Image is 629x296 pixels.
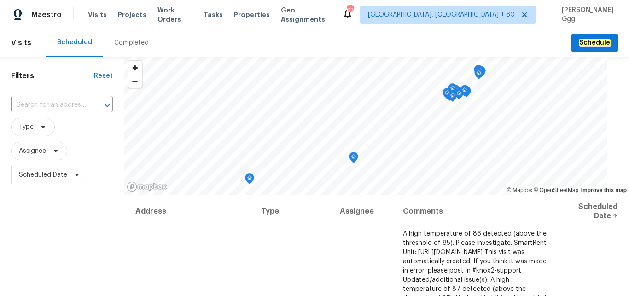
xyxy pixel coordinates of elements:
[101,99,114,112] button: Open
[128,75,142,88] button: Zoom out
[460,85,470,99] div: Map marker
[477,66,486,81] div: Map marker
[31,10,62,19] span: Maestro
[557,195,618,228] th: Scheduled Date ↑
[254,195,332,228] th: Type
[281,6,331,24] span: Geo Assignments
[234,10,270,19] span: Properties
[11,98,87,112] input: Search for an address...
[448,83,457,98] div: Map marker
[368,10,515,19] span: [GEOGRAPHIC_DATA], [GEOGRAPHIC_DATA] + 60
[571,34,618,52] button: Schedule
[347,6,353,15] div: 623
[534,187,578,193] a: OpenStreetMap
[94,71,113,81] div: Reset
[11,33,31,53] span: Visits
[451,85,460,99] div: Map marker
[128,61,142,75] button: Zoom in
[57,38,92,47] div: Scheduled
[396,195,557,228] th: Comments
[19,122,34,132] span: Type
[114,38,149,47] div: Completed
[19,146,46,156] span: Assignee
[349,152,358,166] div: Map marker
[462,86,471,100] div: Map marker
[454,88,464,103] div: Map marker
[474,65,483,79] div: Map marker
[157,6,192,24] span: Work Orders
[332,195,396,228] th: Assignee
[19,170,67,180] span: Scheduled Date
[245,173,254,187] div: Map marker
[579,39,611,46] em: Schedule
[448,91,457,105] div: Map marker
[127,181,167,192] a: Mapbox homepage
[124,57,607,195] canvas: Map
[558,6,615,24] span: [PERSON_NAME] Ggg
[11,71,94,81] h1: Filters
[581,187,627,193] a: Improve this map
[204,12,223,18] span: Tasks
[474,68,483,82] div: Map marker
[118,10,146,19] span: Projects
[507,187,532,193] a: Mapbox
[88,10,107,19] span: Visits
[443,88,452,102] div: Map marker
[460,85,469,99] div: Map marker
[135,195,254,228] th: Address
[476,66,485,80] div: Map marker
